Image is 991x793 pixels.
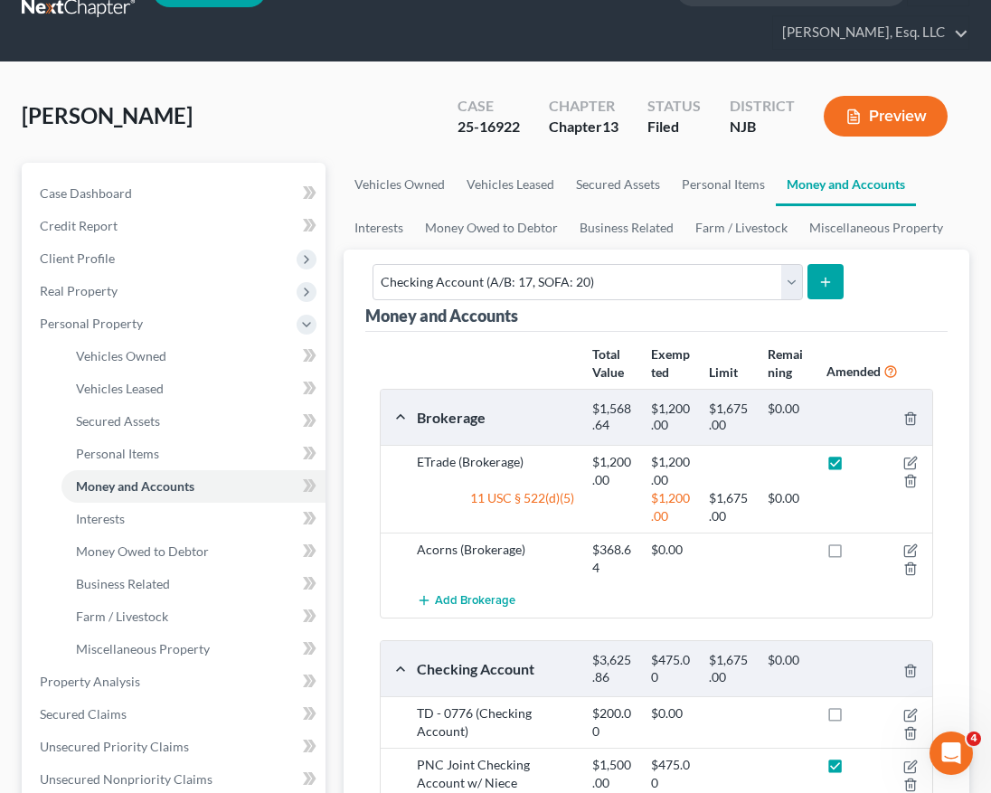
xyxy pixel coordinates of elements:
span: Money Owed to Debtor [76,543,209,559]
a: Miscellaneous Property [798,206,954,250]
a: Business Related [569,206,684,250]
div: Money and Accounts [365,305,518,326]
span: Business Related [76,576,170,591]
span: 13 [602,118,618,135]
a: Case Dashboard [25,177,326,210]
div: TD - 0776 (Checking Account) [408,704,583,741]
span: Secured Assets [76,413,160,429]
div: $1,200.00 [642,489,701,525]
a: Farm / Livestock [684,206,798,250]
span: [PERSON_NAME] [22,102,193,128]
strong: Amended [826,363,881,379]
span: Add Brokerage [435,594,515,609]
div: NJB [730,117,795,137]
div: Chapter [549,96,618,117]
a: Money and Accounts [776,163,916,206]
div: $0.00 [759,489,817,525]
div: $1,200.00 [642,401,701,434]
div: Status [647,96,701,117]
div: 25-16922 [458,117,520,137]
a: Personal Items [61,438,326,470]
a: Vehicles Leased [456,163,565,206]
div: $0.00 [642,541,701,577]
div: $1,568.64 [583,401,642,434]
a: Secured Assets [565,163,671,206]
div: $0.00 [759,401,817,434]
div: 11 USC § 522(d)(5) [408,489,583,525]
a: Credit Report [25,210,326,242]
a: [PERSON_NAME], Esq. LLC [773,16,968,49]
div: $1,675.00 [700,652,759,685]
div: $368.64 [583,541,642,577]
div: Filed [647,117,701,137]
span: 4 [967,732,981,746]
div: Acorns (Brokerage) [408,541,583,577]
div: Brokerage [408,408,583,427]
div: $0.00 [642,704,701,741]
a: Secured Claims [25,698,326,731]
button: Preview [824,96,948,137]
strong: Limit [709,364,738,380]
a: Interests [344,206,414,250]
div: Chapter [549,117,618,137]
span: Client Profile [40,250,115,266]
span: Vehicles Owned [76,348,166,363]
span: Credit Report [40,218,118,233]
a: Vehicles Leased [61,373,326,405]
span: Personal Items [76,446,159,461]
div: $475.00 [642,756,701,792]
div: $3,625.86 [583,652,642,685]
span: Miscellaneous Property [76,641,210,656]
a: Money Owed to Debtor [414,206,569,250]
div: $475.00 [642,652,701,685]
a: Personal Items [671,163,776,206]
div: $1,500.00 [583,756,642,792]
span: Vehicles Leased [76,381,164,396]
span: Farm / Livestock [76,609,168,624]
div: ETrade (Brokerage) [408,453,583,489]
strong: Exempted [651,346,690,380]
div: District [730,96,795,117]
div: $1,675.00 [700,489,759,525]
span: Real Property [40,283,118,298]
span: Property Analysis [40,674,140,689]
div: Case [458,96,520,117]
div: $0.00 [759,652,817,685]
div: Checking Account [408,659,583,678]
a: Property Analysis [25,666,326,698]
div: $1,675.00 [700,401,759,434]
span: Personal Property [40,316,143,331]
iframe: Intercom live chat [930,732,973,775]
a: Business Related [61,568,326,600]
span: Interests [76,511,125,526]
strong: Total Value [592,346,624,380]
span: Unsecured Nonpriority Claims [40,771,212,787]
a: Vehicles Owned [61,340,326,373]
a: Miscellaneous Property [61,633,326,666]
button: Add Brokerage [417,584,515,618]
span: Money and Accounts [76,478,194,494]
div: $1,200.00 [583,453,642,489]
div: $200.00 [583,704,642,741]
span: Secured Claims [40,706,127,722]
a: Farm / Livestock [61,600,326,633]
a: Secured Assets [61,405,326,438]
div: $1,200.00 [642,453,701,489]
a: Unsecured Priority Claims [25,731,326,763]
a: Money and Accounts [61,470,326,503]
span: Unsecured Priority Claims [40,739,189,754]
a: Vehicles Owned [344,163,456,206]
a: Interests [61,503,326,535]
strong: Remaining [768,346,803,380]
a: Money Owed to Debtor [61,535,326,568]
span: Case Dashboard [40,185,132,201]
